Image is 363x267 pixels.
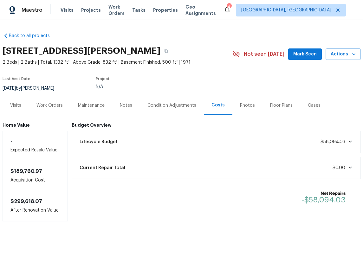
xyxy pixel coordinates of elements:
span: Mark Seen [293,50,317,58]
button: Copy Address [160,45,172,57]
button: Actions [326,48,361,60]
span: Visits [61,7,74,13]
div: 4 [227,4,231,10]
div: Expected Resale Value [3,131,68,161]
span: Actions [331,50,356,58]
div: Maintenance [78,102,105,109]
button: Mark Seen [288,48,322,60]
div: Notes [120,102,132,109]
div: N/A [96,85,217,89]
span: Work Orders [108,4,125,16]
h6: - [10,139,60,144]
span: $0.00 [333,166,345,170]
span: Geo Assignments [185,4,216,16]
div: by [PERSON_NAME] [3,85,62,92]
span: Current Repair Total [80,165,125,171]
span: Tasks [132,8,146,12]
span: Last Visit Date [3,77,30,81]
span: $58,094.03 [321,140,345,144]
span: 2 Beds | 2 Baths | Total: 1332 ft² | Above Grade: 832 ft² | Basement Finished: 500 ft² | 1971 [3,59,232,66]
div: Condition Adjustments [147,102,196,109]
div: Costs [211,102,225,108]
span: Maestro [22,7,42,13]
span: [GEOGRAPHIC_DATA], [GEOGRAPHIC_DATA] [241,7,331,13]
div: Photos [240,102,255,109]
span: $189,760.97 [10,169,42,174]
h6: Budget Overview [72,123,361,128]
div: Visits [10,102,21,109]
span: Not seen [DATE] [244,51,284,57]
div: After Renovation Value [3,191,68,221]
span: [DATE] [3,86,16,91]
span: Properties [153,7,178,13]
span: Lifecycle Budget [80,139,118,145]
h6: Home Value [3,123,68,128]
span: Projects [81,7,101,13]
a: Back to all projects [3,33,63,39]
div: Cases [308,102,321,109]
h2: [STREET_ADDRESS][PERSON_NAME] [3,48,160,54]
div: Floor Plans [270,102,293,109]
b: Net Repairs [302,190,346,197]
span: Project [96,77,110,81]
div: Acquisition Cost [3,161,68,191]
div: Work Orders [36,102,63,109]
span: $299,618.07 [10,199,42,204]
span: -$58,094.03 [302,196,346,204]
